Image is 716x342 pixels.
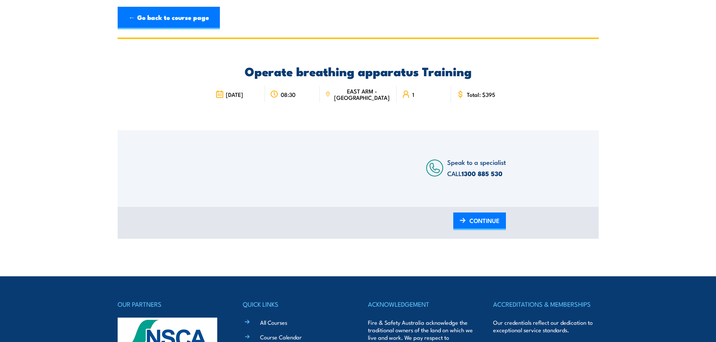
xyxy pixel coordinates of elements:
[447,157,506,178] span: Speak to a specialist CALL
[118,7,220,29] a: ← Go back to course page
[453,212,506,230] a: CONTINUE
[281,91,295,98] span: 08:30
[260,333,302,341] a: Course Calendar
[226,91,243,98] span: [DATE]
[210,66,506,76] h2: Operate breathing apparatus Training
[462,169,503,178] a: 1300 885 530
[260,318,287,326] a: All Courses
[493,299,598,309] h4: ACCREDITATIONS & MEMBERSHIPS
[412,91,414,98] span: 1
[243,299,348,309] h4: QUICK LINKS
[493,319,598,334] p: Our credentials reflect our dedication to exceptional service standards.
[118,299,223,309] h4: OUR PARTNERS
[333,88,391,101] span: EAST ARM - [GEOGRAPHIC_DATA]
[467,91,495,98] span: Total: $395
[469,211,500,231] span: CONTINUE
[368,299,473,309] h4: ACKNOWLEDGEMENT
